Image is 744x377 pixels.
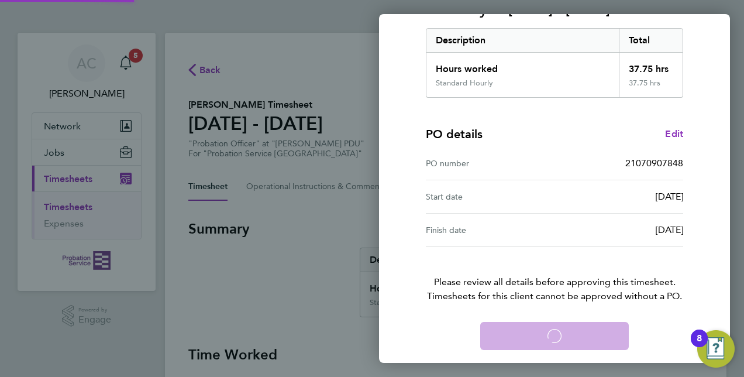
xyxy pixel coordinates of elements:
[426,29,619,52] div: Description
[554,190,683,204] div: [DATE]
[697,330,735,368] button: Open Resource Center, 8 new notifications
[426,126,483,142] h4: PO details
[697,338,702,354] div: 8
[412,247,697,303] p: Please review all details before approving this timesheet.
[665,127,683,141] a: Edit
[426,223,554,237] div: Finish date
[665,128,683,139] span: Edit
[625,157,683,169] span: 21070907848
[619,53,683,78] div: 37.75 hrs
[619,29,683,52] div: Total
[412,289,697,303] span: Timesheets for this client cannot be approved without a PO.
[426,28,683,98] div: Summary of 18 - 24 Aug 2025
[426,156,554,170] div: PO number
[619,78,683,97] div: 37.75 hrs
[554,223,683,237] div: [DATE]
[426,53,619,78] div: Hours worked
[426,190,554,204] div: Start date
[436,78,493,88] div: Standard Hourly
